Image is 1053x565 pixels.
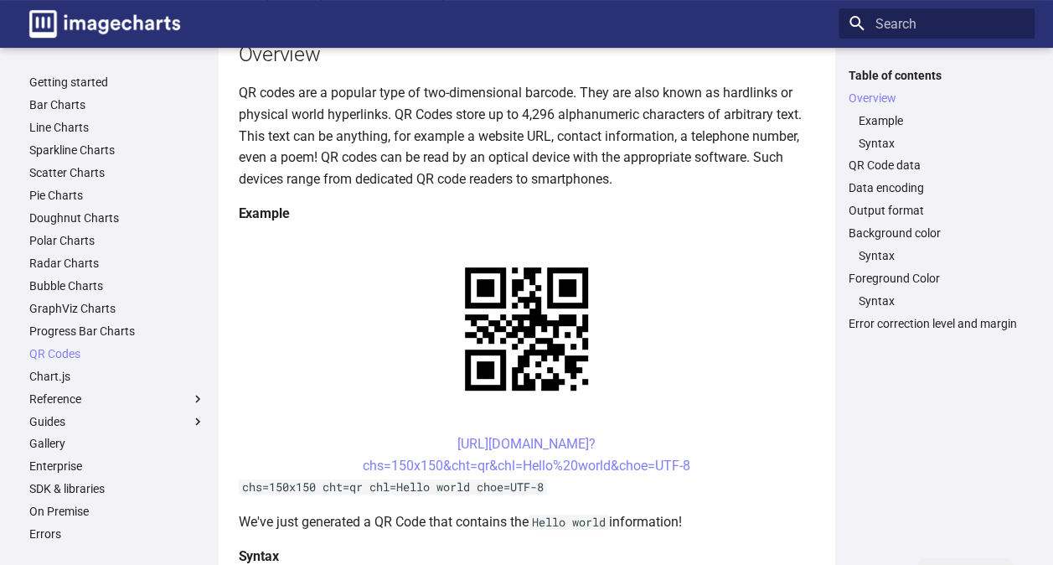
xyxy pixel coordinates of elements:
[29,188,205,203] a: Pie Charts
[29,210,205,225] a: Doughnut Charts
[239,82,815,189] p: QR codes are a popular type of two-dimensional barcode. They are also known as hardlinks or physi...
[29,481,205,496] a: SDK & libraries
[29,256,205,271] a: Radar Charts
[239,511,815,533] p: We've just generated a QR Code that contains the information!
[859,113,1025,128] a: Example
[849,203,1025,218] a: Output format
[23,3,187,44] a: Image-Charts documentation
[849,316,1025,331] a: Error correction level and margin
[29,504,205,519] a: On Premise
[363,436,690,474] a: [URL][DOMAIN_NAME]?chs=150x150&cht=qr&chl=Hello%20world&choe=UTF-8
[239,203,815,225] h4: Example
[29,301,205,316] a: GraphViz Charts
[859,293,1025,308] a: Syntax
[849,271,1025,286] a: Foreground Color
[29,97,205,112] a: Bar Charts
[239,39,815,69] h2: Overview
[849,91,1025,106] a: Overview
[29,369,205,384] a: Chart.js
[436,238,617,420] img: chart
[29,436,205,451] a: Gallery
[839,8,1035,39] input: Search
[29,10,180,38] img: logo
[859,248,1025,263] a: Syntax
[29,278,205,293] a: Bubble Charts
[849,225,1025,241] a: Background color
[29,165,205,180] a: Scatter Charts
[29,233,205,248] a: Polar Charts
[29,459,205,474] a: Enterprise
[859,136,1025,151] a: Syntax
[849,158,1025,173] a: QR Code data
[849,180,1025,195] a: Data encoding
[29,143,205,158] a: Sparkline Charts
[839,68,1035,332] nav: Table of contents
[29,324,205,339] a: Progress Bar Charts
[839,68,1035,83] label: Table of contents
[29,391,205,407] label: Reference
[849,248,1025,263] nav: Background color
[29,120,205,135] a: Line Charts
[849,293,1025,308] nav: Foreground Color
[29,346,205,361] a: QR Codes
[239,479,547,495] code: chs=150x150 cht=qr chl=Hello world choe=UTF-8
[29,526,205,542] a: Errors
[29,75,205,90] a: Getting started
[529,515,609,530] code: Hello world
[29,414,205,429] label: Guides
[849,113,1025,151] nav: Overview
